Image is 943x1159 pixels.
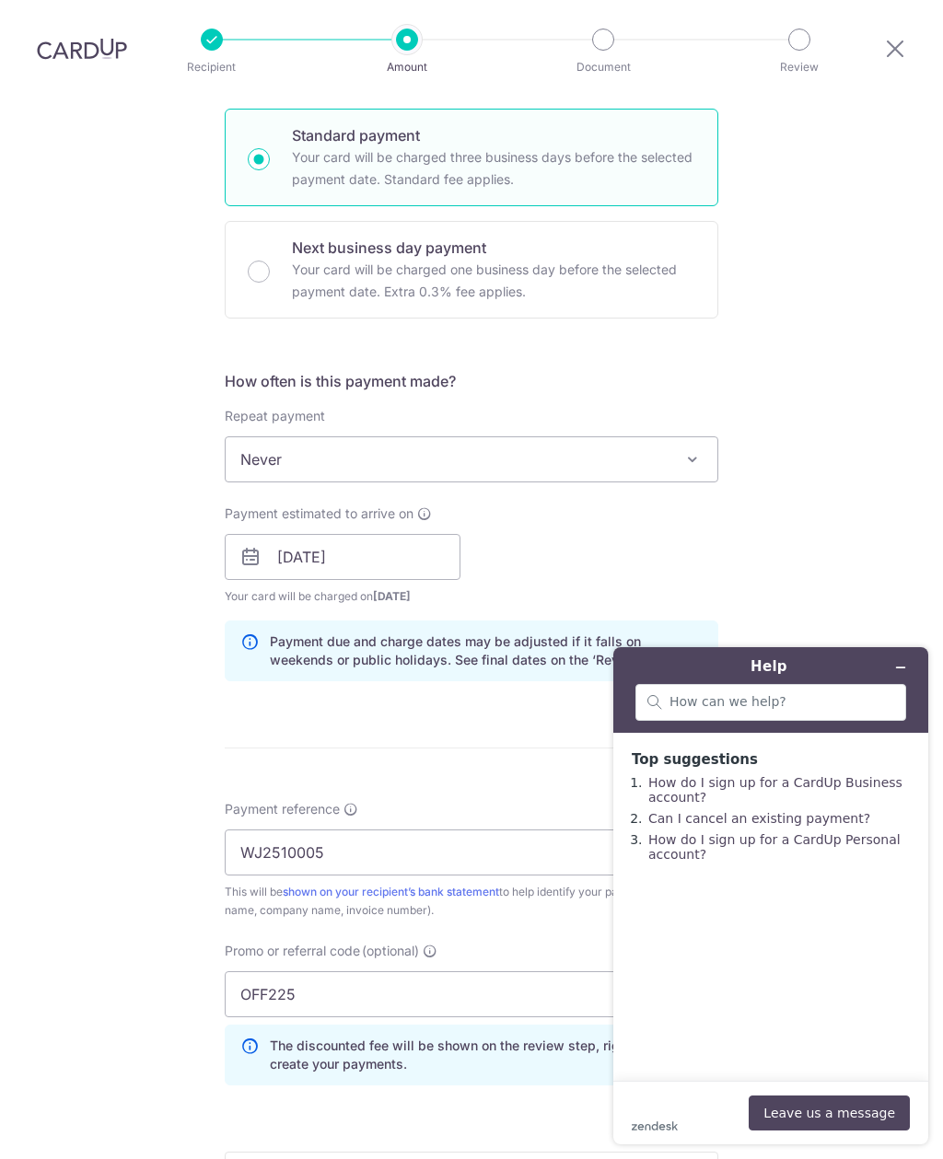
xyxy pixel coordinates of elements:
span: (optional) [362,942,419,960]
span: [DATE] [373,589,411,603]
p: Recipient [144,58,280,76]
p: Your card will be charged three business days before the selected payment date. Standard fee appl... [292,146,695,191]
p: The discounted fee will be shown on the review step, right before you create your payments. [270,1037,703,1073]
div: This will be to help identify your payment (e.g. your name, company name, invoice number). [225,883,718,920]
img: CardUp [37,38,127,60]
span: Payment reference [225,800,340,818]
label: Repeat payment [225,407,325,425]
input: DD / MM / YYYY [225,534,460,580]
p: Amount [339,58,475,76]
span: Payment estimated to arrive on [225,504,413,523]
p: Standard payment [292,124,695,146]
h5: How often is this payment made? [225,370,718,392]
p: Your card will be charged one business day before the selected payment date. Extra 0.3% fee applies. [292,259,695,303]
p: Payment due and charge dates may be adjusted if it falls on weekends or public holidays. See fina... [270,632,703,669]
span: Never [225,436,718,482]
p: Review [731,58,867,76]
span: Your card will be charged on [225,587,460,606]
span: Help [42,13,80,29]
p: Document [535,58,671,76]
a: shown on your recipient’s bank statement [283,885,499,898]
span: Never [226,437,717,481]
p: Next business day payment [292,237,695,259]
iframe: Find more information here [599,632,943,1159]
span: Promo or referral code [225,942,360,960]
